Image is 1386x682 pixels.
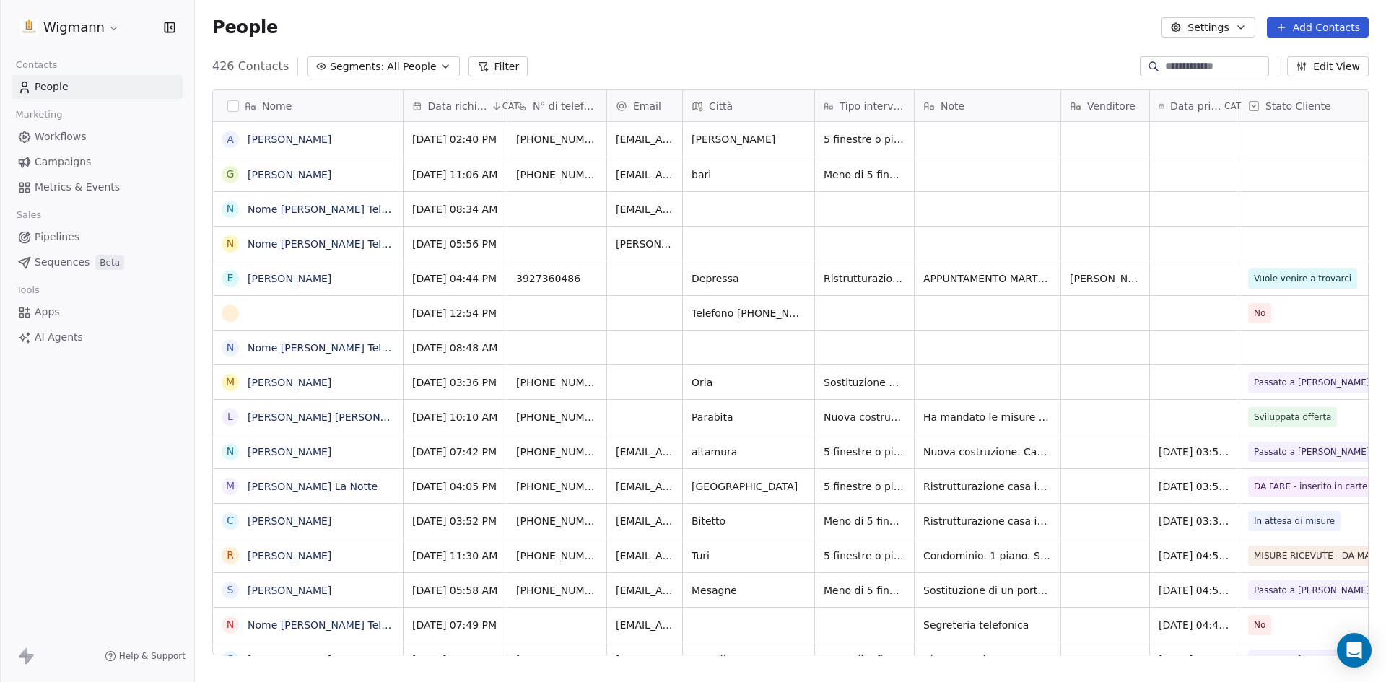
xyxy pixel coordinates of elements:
a: Apps [12,300,183,324]
span: Nome [262,99,292,113]
a: [PERSON_NAME] [248,585,331,596]
span: Email [633,99,661,113]
span: [DATE] 08:48 AM [412,341,498,355]
span: [DATE] 08:34 AM [412,202,498,217]
span: Segreteria telefonica [923,618,1052,632]
span: Segments: [330,59,384,74]
span: AI Agents [35,330,83,345]
span: [DATE] 04:59 PM [1159,548,1230,563]
div: A [227,132,234,147]
span: [DATE] 03:55 PM [1159,479,1230,494]
div: Note [915,90,1060,121]
span: Nuova costruzione. Casa indipendente. [PERSON_NAME] chiudere anche subito. Pvc effetto legno (cil... [923,445,1052,459]
span: Tipo intervento [840,99,905,113]
span: [EMAIL_ADDRESS][DOMAIN_NAME] [616,167,674,182]
span: Ristrutturazione + ampliamento [824,271,905,286]
span: [DATE] 10:10 AM [412,410,498,424]
span: Città [709,99,733,113]
a: [PERSON_NAME] [248,515,331,527]
a: [PERSON_NAME] [PERSON_NAME] [248,411,419,423]
span: 5 finestre o più di 5 [824,479,905,494]
a: People [12,75,183,99]
span: [DATE] 03:39 PM [1159,514,1230,528]
button: Wigmann [17,15,123,40]
div: S [227,582,234,598]
span: [EMAIL_ADDRESS][DOMAIN_NAME] [616,132,674,147]
span: [EMAIL_ADDRESS][DOMAIN_NAME] [616,445,674,459]
button: Add Contacts [1267,17,1369,38]
div: G [227,652,235,667]
span: Data richiesta [428,99,488,113]
a: [PERSON_NAME] [248,273,331,284]
a: Nome [PERSON_NAME] Telefono [PHONE_NUMBER] Città Alezio Email [EMAIL_ADDRESS][DOMAIN_NAME] Inform... [248,619,1317,631]
span: 5 finestre o più di 5 [824,548,905,563]
span: [EMAIL_ADDRESS][DOMAIN_NAME] [616,583,674,598]
span: Note [941,99,964,113]
span: [DATE] 11:30 AM [412,548,498,563]
span: [DATE] 02:40 PM [412,132,498,147]
span: Metrics & Events [35,180,120,195]
span: Passato a [PERSON_NAME] [1254,445,1370,459]
span: Nuova costruzione. 21 infissi e 20 [DEMOGRAPHIC_DATA]. Punta all'alluminio ma vuole alternativa i... [824,410,905,424]
a: Help & Support [105,650,186,662]
div: R [227,548,234,563]
span: [PHONE_NUMBER] [516,548,598,563]
span: [DATE] 03:52 PM [412,514,498,528]
span: Campaigns [35,154,91,170]
a: [PERSON_NAME] [248,134,331,145]
button: Edit View [1287,56,1369,76]
span: [EMAIL_ADDRESS][DOMAIN_NAME] [616,514,674,528]
span: [DATE] 05:56 PM [412,237,498,251]
span: [PHONE_NUMBER] [516,167,598,182]
span: [PHONE_NUMBER] [516,410,598,424]
div: N [227,340,234,355]
a: Pipelines [12,225,183,249]
span: Meno di 5 finestre [824,652,905,667]
span: Workflows [35,129,87,144]
span: Help & Support [119,650,186,662]
span: Sviluppata offerta [1254,410,1331,424]
span: Apps [35,305,60,320]
span: Stato Cliente [1265,99,1331,113]
span: [DATE] 04:44 PM [412,271,498,286]
a: Nome [PERSON_NAME] Telefono [PHONE_NUMBER] Città Palagianello Trattamento dati personali Ho Letto... [248,342,1217,354]
span: Passato a [PERSON_NAME] [1254,652,1370,667]
span: [PERSON_NAME] [692,132,806,147]
div: Data richiestaCAT [404,90,507,121]
a: [PERSON_NAME] La Notte [248,481,378,492]
a: [PERSON_NAME] [248,446,331,458]
span: 5 finestre o più di 5 [824,445,905,459]
div: Open Intercom Messenger [1337,633,1372,668]
span: [DATE] 12:54 PM [412,306,498,320]
a: [PERSON_NAME] [248,550,331,561]
span: Telefono [PHONE_NUMBER] Città -- Email [EMAIL_ADDRESS][DOMAIN_NAME] Messaggio Ciao! Scoprendo la ... [692,306,806,320]
div: Email [607,90,682,121]
span: [DATE] 07:42 PM [412,445,498,459]
span: Passato a [PERSON_NAME] [1254,375,1370,390]
img: 1630668995401.jpeg [20,19,38,36]
div: M [226,478,235,494]
span: [DATE] 12:42 PM [412,652,498,667]
span: Meno di 5 finestre [824,167,905,182]
div: N° di telefono [507,90,606,121]
span: CAT [502,100,519,112]
span: Depressa [692,271,806,286]
span: Data primo contatto [1170,99,1221,113]
span: altamura [692,445,806,459]
span: Tools [10,279,45,301]
span: [PHONE_NUMBER] [516,445,598,459]
span: People [35,79,69,95]
span: 3927360486 [516,271,598,286]
span: Ristrutturazione casa indipendente. 3/4 infissi. Bianco. Ora legno. Vuole prev. in alluminio e pv... [923,514,1052,528]
span: Turi [692,548,806,563]
div: Data primo contattoCAT [1150,90,1239,121]
span: Contacts [9,54,64,76]
span: Venditore [1087,99,1136,113]
a: SequencesBeta [12,250,183,274]
div: Città [683,90,814,121]
span: [PHONE_NUMBER] [516,583,598,598]
span: People [212,17,278,38]
span: Sequences [35,255,90,270]
span: 5 finestre o più di 5 [824,132,905,147]
span: Mesagne [692,583,806,598]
